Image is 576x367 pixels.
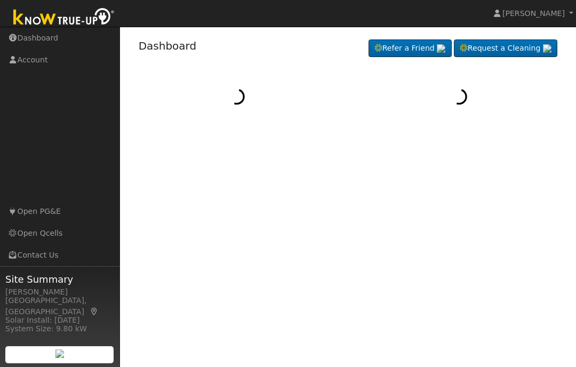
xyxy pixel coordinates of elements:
span: [PERSON_NAME] [502,9,565,18]
a: Request a Cleaning [454,39,557,58]
img: Know True-Up [8,6,120,30]
a: Dashboard [139,39,197,52]
img: retrieve [437,44,445,53]
a: Map [90,307,99,316]
img: retrieve [55,349,64,358]
a: Refer a Friend [369,39,452,58]
img: retrieve [543,44,551,53]
div: [PERSON_NAME] [5,286,114,298]
span: Site Summary [5,272,114,286]
div: Solar Install: [DATE] [5,315,114,326]
div: System Size: 9.80 kW [5,323,114,334]
div: [GEOGRAPHIC_DATA], [GEOGRAPHIC_DATA] [5,295,114,317]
